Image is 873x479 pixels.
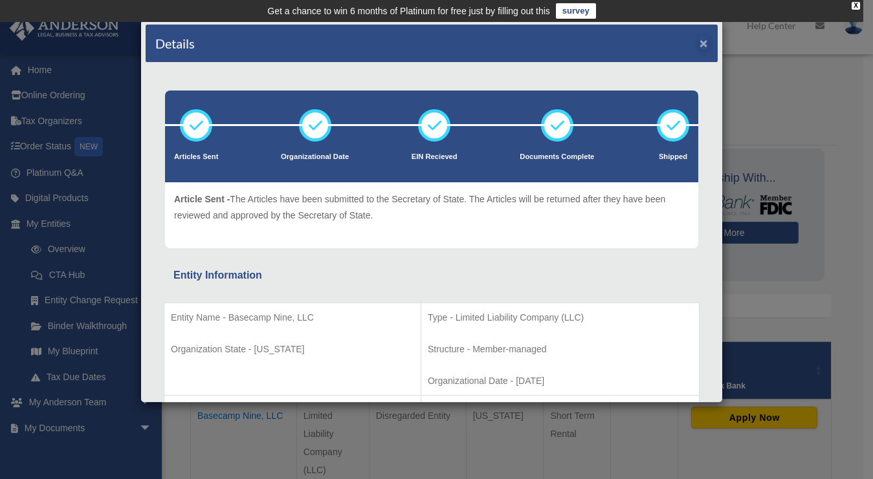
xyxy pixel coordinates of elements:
p: Organizational Date [281,151,349,164]
div: Entity Information [173,266,690,284]
a: survey [556,3,596,19]
p: Documents Complete [520,151,594,164]
p: Organization State - [US_STATE] [171,341,414,357]
h4: Details [155,34,195,52]
p: EIN Recieved [412,151,458,164]
p: Organizational Date - [DATE] [428,373,692,389]
p: The Articles have been submitted to the Secretary of State. The Articles will be returned after t... [174,191,689,223]
p: Articles Sent [174,151,218,164]
button: × [700,36,708,50]
div: close [852,2,860,10]
span: Article Sent - [174,194,230,204]
p: Type - Limited Liability Company (LLC) [428,310,692,326]
p: Shipped [657,151,689,164]
p: Structure - Member-managed [428,341,692,357]
p: Entity Name - Basecamp Nine, LLC [171,310,414,326]
div: Get a chance to win 6 months of Platinum for free just by filling out this [267,3,550,19]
